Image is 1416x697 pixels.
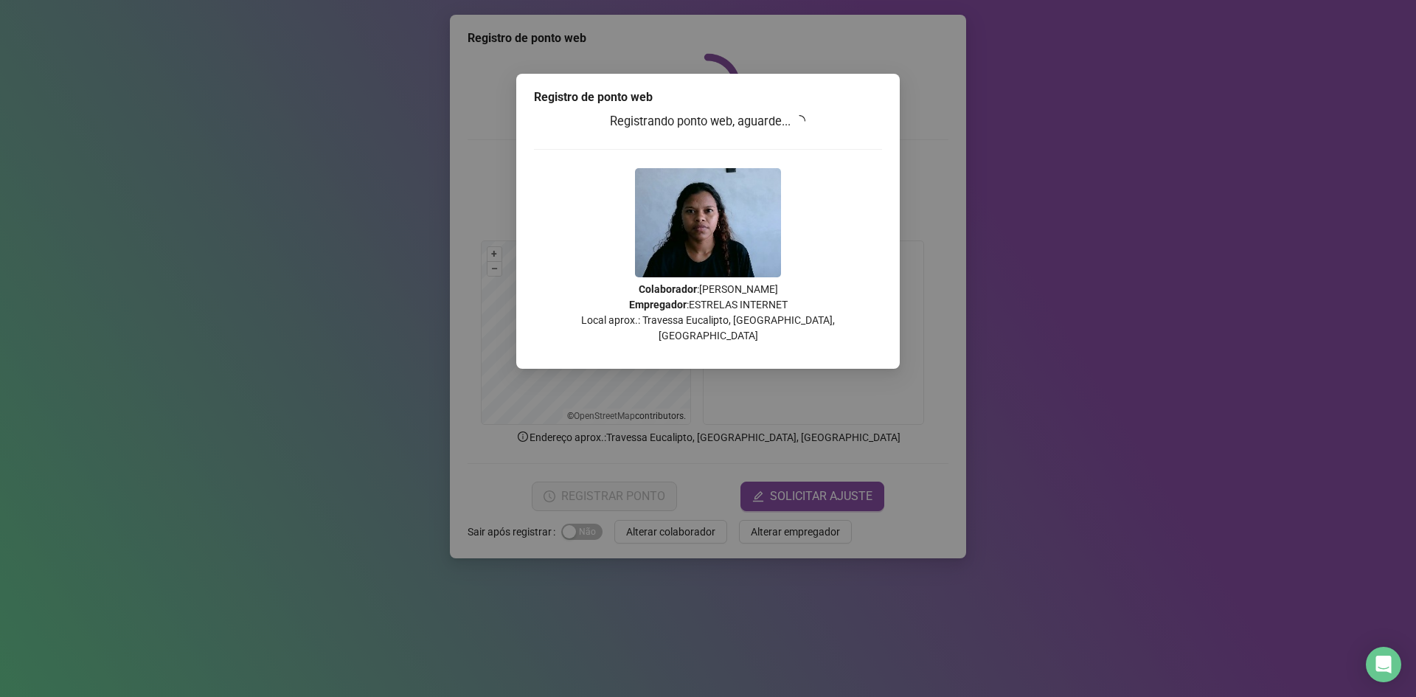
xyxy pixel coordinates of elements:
[534,282,882,344] p: : [PERSON_NAME] : ESTRELAS INTERNET Local aprox.: Travessa Eucalipto, [GEOGRAPHIC_DATA], [GEOGRAP...
[635,168,781,277] img: 9k=
[794,115,805,127] span: loading
[534,112,882,131] h3: Registrando ponto web, aguarde...
[629,299,687,311] strong: Empregador
[534,89,882,106] div: Registro de ponto web
[1366,647,1401,682] div: Open Intercom Messenger
[639,283,697,295] strong: Colaborador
